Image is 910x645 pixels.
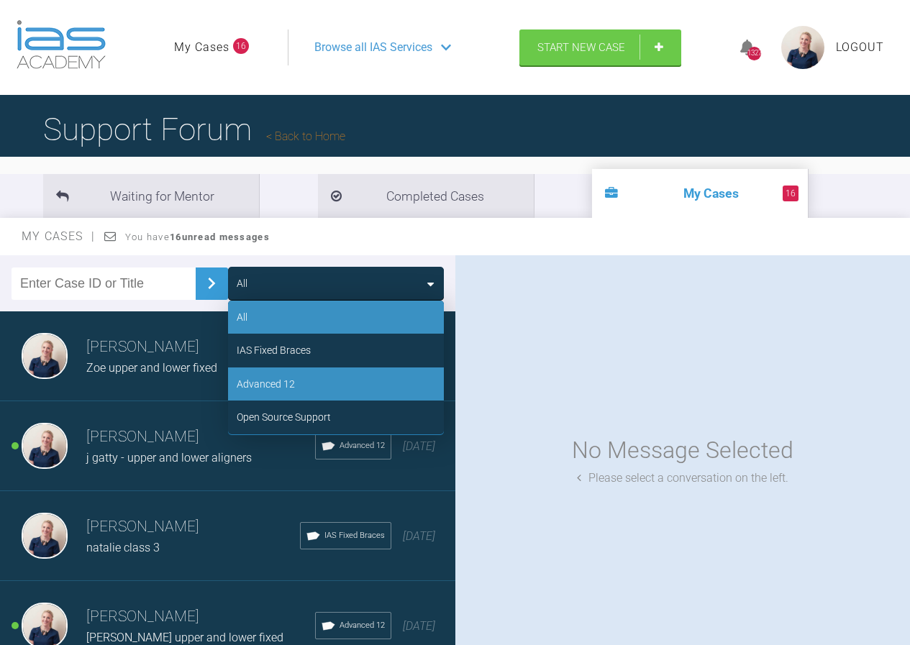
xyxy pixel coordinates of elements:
[86,631,283,644] span: [PERSON_NAME] upper and lower fixed
[403,619,435,633] span: [DATE]
[537,41,625,54] span: Start New Case
[22,229,96,243] span: My Cases
[318,174,534,218] li: Completed Cases
[86,605,315,629] h3: [PERSON_NAME]
[519,29,681,65] a: Start New Case
[403,439,435,453] span: [DATE]
[237,342,311,358] div: IAS Fixed Braces
[572,432,793,469] div: No Message Selected
[86,541,160,554] span: natalie class 3
[22,423,68,469] img: Olivia Nixon
[12,267,196,300] input: Enter Case ID or Title
[237,409,331,425] div: Open Source Support
[314,38,432,57] span: Browse all IAS Services
[174,38,229,57] a: My Cases
[22,513,68,559] img: Olivia Nixon
[86,361,217,375] span: Zoe upper and lower fixed
[200,272,223,295] img: chevronRight.28bd32b0.svg
[237,275,247,291] div: All
[592,169,808,218] li: My Cases
[43,104,345,155] h1: Support Forum
[86,515,300,539] h3: [PERSON_NAME]
[17,20,106,69] img: logo-light.3e3ef733.png
[125,232,270,242] span: You have
[266,129,345,143] a: Back to Home
[86,425,315,449] h3: [PERSON_NAME]
[86,335,269,360] h3: [PERSON_NAME]
[237,376,295,392] div: Advanced 12
[577,469,788,488] div: Please select a conversation on the left.
[403,529,435,543] span: [DATE]
[22,333,68,379] img: Olivia Nixon
[324,529,385,542] span: IAS Fixed Braces
[783,186,798,201] span: 16
[233,38,249,54] span: 16
[170,232,270,242] strong: 16 unread messages
[237,309,247,325] div: All
[86,451,252,465] span: j gatty - upper and lower aligners
[747,47,761,60] div: 1327
[340,439,385,452] span: Advanced 12
[340,619,385,632] span: Advanced 12
[781,26,824,69] img: profile.png
[43,174,259,218] li: Waiting for Mentor
[836,38,884,57] a: Logout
